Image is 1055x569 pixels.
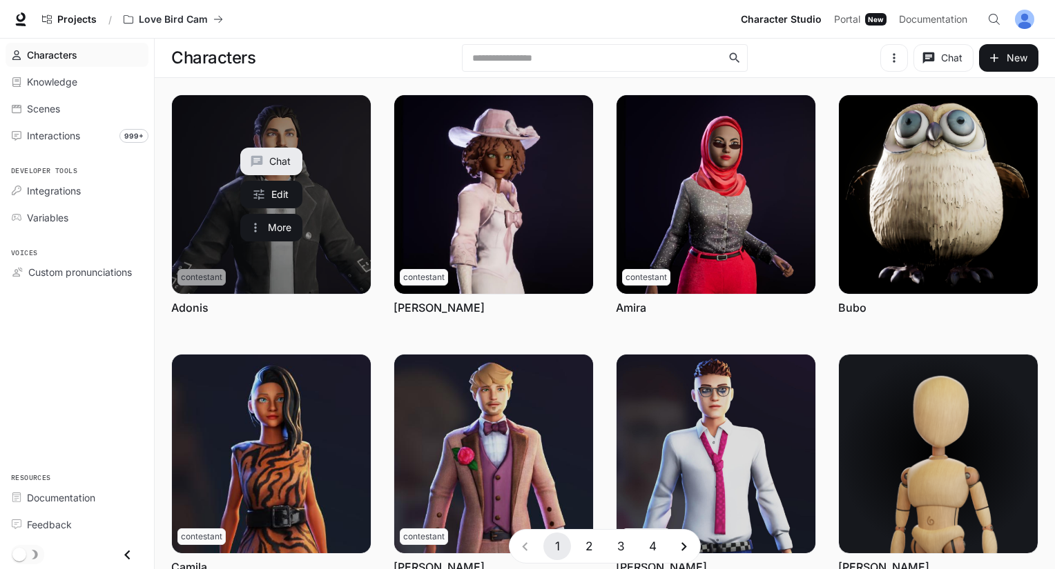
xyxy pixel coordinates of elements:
[27,210,68,225] span: Variables
[607,532,635,560] button: Go to page 3
[6,179,148,203] a: Integrations
[240,148,302,175] button: Chat with Adonis
[617,95,815,294] img: Amira
[913,44,974,72] button: Chat
[27,101,60,116] span: Scenes
[27,517,72,532] span: Feedback
[6,70,148,94] a: Knowledge
[6,97,148,121] a: Scenes
[829,6,892,33] a: PortalNew
[741,11,822,28] span: Character Studio
[509,529,701,563] nav: pagination navigation
[6,512,148,537] a: Feedback
[119,129,148,143] span: 999+
[575,532,603,560] button: Go to page 2
[394,355,593,553] img: Chad
[27,128,80,143] span: Interactions
[6,123,148,148] a: Interactions
[6,260,148,284] a: Custom pronunciations
[240,181,302,208] a: Edit Adonis
[1011,6,1038,33] button: User avatar
[670,532,698,560] button: Go to next page
[865,13,887,26] div: New
[838,300,867,315] a: Bubo
[394,300,485,315] a: [PERSON_NAME]
[6,43,148,67] a: Characters
[617,355,815,553] img: Ethan
[839,355,1038,553] img: Gregull
[6,486,148,510] a: Documentation
[12,546,26,561] span: Dark mode toggle
[27,48,77,62] span: Characters
[899,11,967,28] span: Documentation
[616,300,646,315] a: Amira
[839,95,1038,294] img: Bubo
[979,44,1038,72] button: New
[28,265,132,279] span: Custom pronunciations
[171,44,255,72] h1: Characters
[893,6,978,33] a: Documentation
[834,11,860,28] span: Portal
[6,206,148,230] a: Variables
[1015,10,1034,29] img: User avatar
[57,14,97,26] span: Projects
[639,532,666,560] button: Go to page 4
[117,6,229,33] button: All workspaces
[27,74,77,89] span: Knowledge
[36,6,103,33] a: Go to projects
[171,300,209,315] a: Adonis
[27,490,95,505] span: Documentation
[139,14,208,26] p: Love Bird Cam
[543,532,571,560] button: page 1
[172,95,371,294] a: Adonis
[240,214,302,241] button: More actions
[735,6,827,33] a: Character Studio
[394,95,593,294] img: Amanda
[103,12,117,27] div: /
[112,541,143,569] button: Close drawer
[172,355,371,553] img: Camila
[27,183,81,198] span: Integrations
[980,6,1008,33] button: Open Command Menu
